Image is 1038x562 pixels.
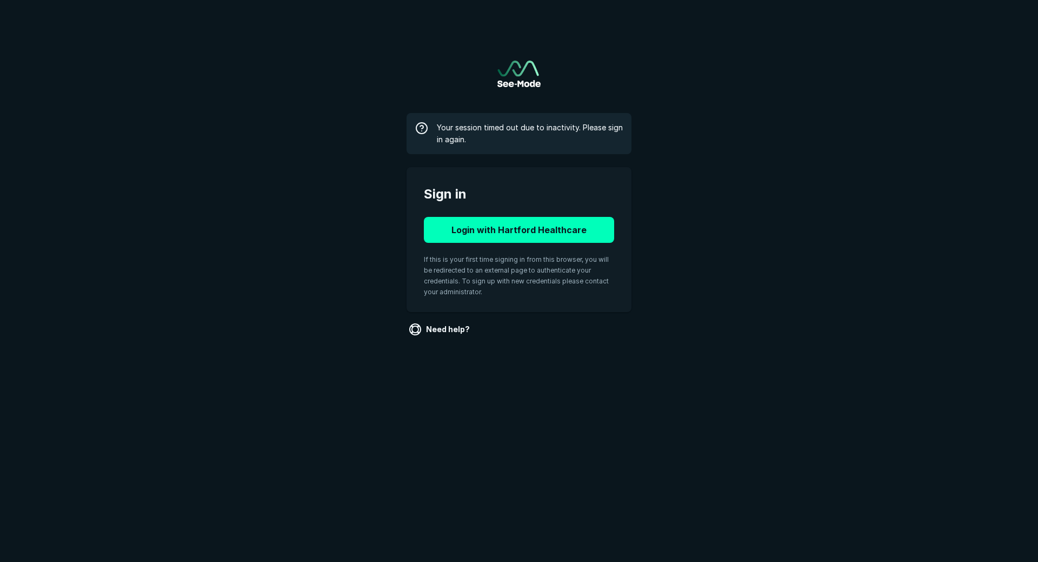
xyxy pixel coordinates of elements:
span: Sign in [424,184,614,204]
img: See-Mode Logo [497,61,541,87]
a: Go to sign in [497,61,541,87]
a: Need help? [407,321,474,338]
span: Your session timed out due to inactivity. Please sign in again. [437,122,623,146]
span: If this is your first time signing in from this browser, you will be redirected to an external pa... [424,255,609,296]
button: Login with Hartford Healthcare [424,217,614,243]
